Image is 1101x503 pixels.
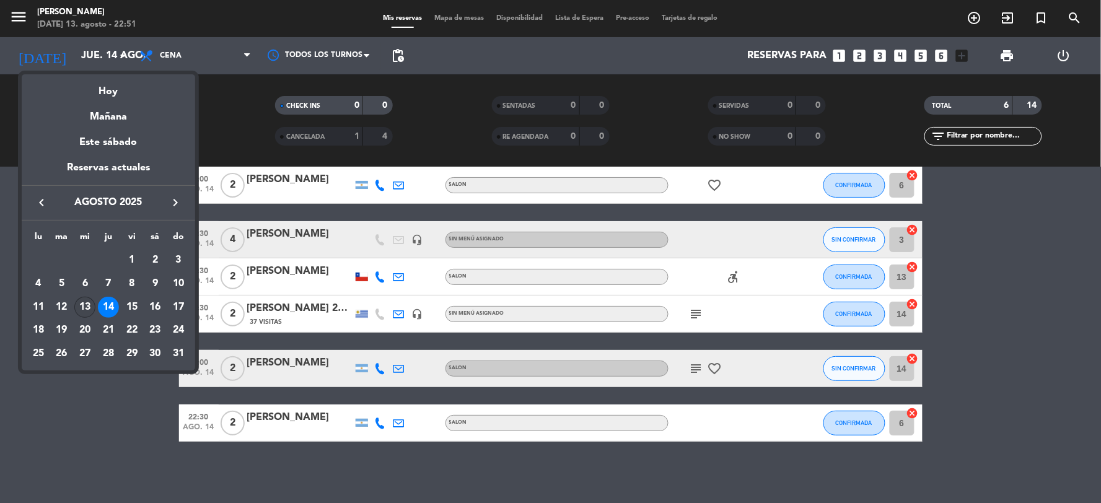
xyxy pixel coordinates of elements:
[27,318,50,342] td: 18 de agosto de 2025
[144,295,167,319] td: 16 de agosto de 2025
[168,343,189,364] div: 31
[51,297,72,318] div: 12
[120,295,144,319] td: 15 de agosto de 2025
[51,343,72,364] div: 26
[30,195,53,211] button: keyboard_arrow_left
[27,230,50,249] th: lunes
[144,343,165,364] div: 30
[98,273,119,294] div: 7
[97,230,120,249] th: jueves
[73,318,97,342] td: 20 de agosto de 2025
[34,195,49,210] i: keyboard_arrow_left
[50,295,74,319] td: 12 de agosto de 2025
[97,272,120,295] td: 7 de agosto de 2025
[27,272,50,295] td: 4 de agosto de 2025
[28,320,49,341] div: 18
[168,297,189,318] div: 17
[167,295,190,319] td: 17 de agosto de 2025
[28,297,49,318] div: 11
[98,343,119,364] div: 28
[74,320,95,341] div: 20
[168,195,183,210] i: keyboard_arrow_right
[144,342,167,365] td: 30 de agosto de 2025
[144,230,167,249] th: sábado
[22,74,195,100] div: Hoy
[53,195,164,211] span: agosto 2025
[167,318,190,342] td: 24 de agosto de 2025
[27,342,50,365] td: 25 de agosto de 2025
[120,318,144,342] td: 22 de agosto de 2025
[144,318,167,342] td: 23 de agosto de 2025
[120,342,144,365] td: 29 de agosto de 2025
[28,343,49,364] div: 25
[97,295,120,319] td: 14 de agosto de 2025
[168,250,189,271] div: 3
[97,318,120,342] td: 21 de agosto de 2025
[22,100,195,125] div: Mañana
[144,297,165,318] div: 16
[167,230,190,249] th: domingo
[164,195,186,211] button: keyboard_arrow_right
[120,230,144,249] th: viernes
[167,272,190,295] td: 10 de agosto de 2025
[120,248,144,272] td: 1 de agosto de 2025
[98,320,119,341] div: 21
[27,248,120,272] td: AGO.
[51,273,72,294] div: 5
[74,297,95,318] div: 13
[121,250,143,271] div: 1
[50,342,74,365] td: 26 de agosto de 2025
[22,125,195,160] div: Este sábado
[74,343,95,364] div: 27
[50,230,74,249] th: martes
[74,273,95,294] div: 6
[121,297,143,318] div: 15
[144,250,165,271] div: 2
[51,320,72,341] div: 19
[144,273,165,294] div: 9
[120,272,144,295] td: 8 de agosto de 2025
[97,342,120,365] td: 28 de agosto de 2025
[22,160,195,185] div: Reservas actuales
[167,342,190,365] td: 31 de agosto de 2025
[168,320,189,341] div: 24
[73,295,97,319] td: 13 de agosto de 2025
[27,295,50,319] td: 11 de agosto de 2025
[50,318,74,342] td: 19 de agosto de 2025
[73,342,97,365] td: 27 de agosto de 2025
[98,297,119,318] div: 14
[73,272,97,295] td: 6 de agosto de 2025
[73,230,97,249] th: miércoles
[144,320,165,341] div: 23
[28,273,49,294] div: 4
[168,273,189,294] div: 10
[121,273,143,294] div: 8
[144,248,167,272] td: 2 de agosto de 2025
[50,272,74,295] td: 5 de agosto de 2025
[144,272,167,295] td: 9 de agosto de 2025
[121,343,143,364] div: 29
[121,320,143,341] div: 22
[167,248,190,272] td: 3 de agosto de 2025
